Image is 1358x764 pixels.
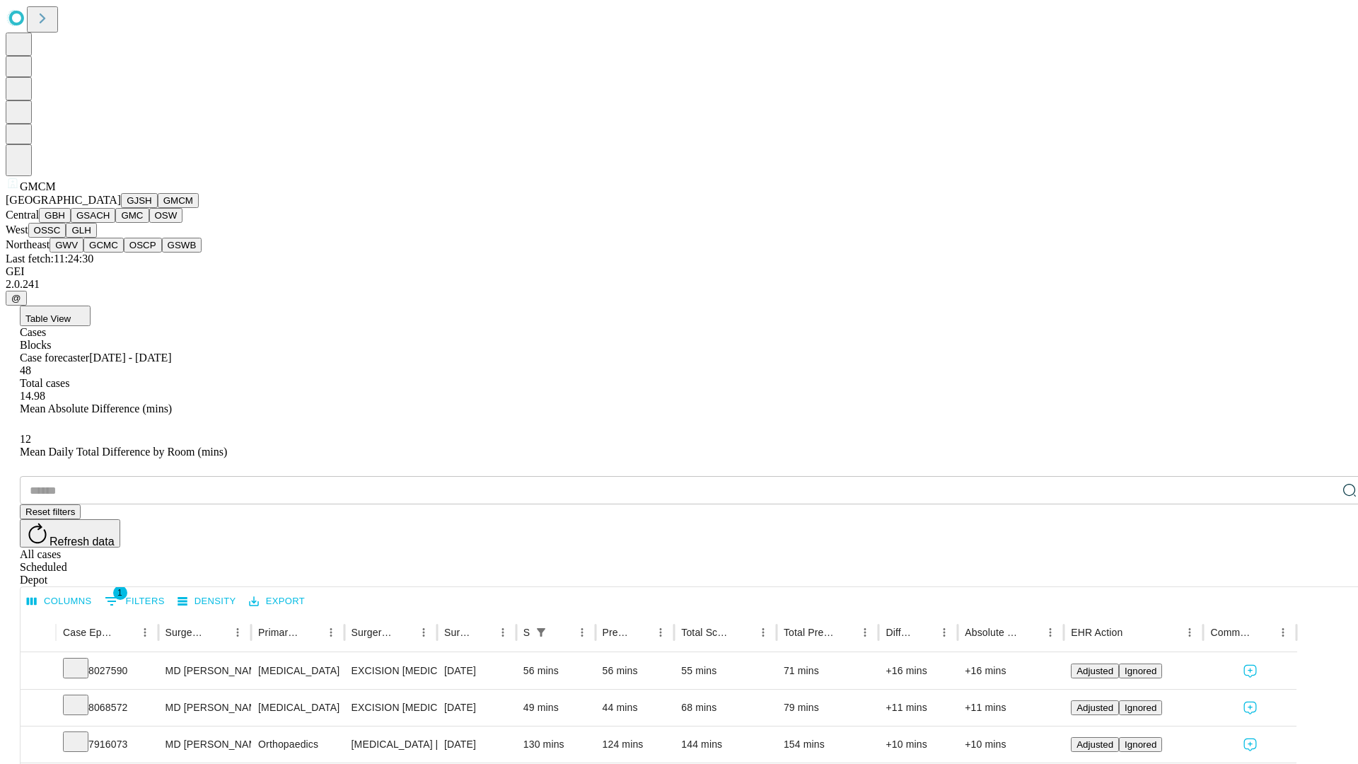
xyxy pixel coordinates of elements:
div: +10 mins [965,727,1057,763]
span: Case forecaster [20,352,89,364]
span: Reset filters [25,507,75,517]
div: MD [PERSON_NAME] [PERSON_NAME] [166,653,244,689]
button: Menu [321,623,341,642]
div: Total Predicted Duration [784,627,835,638]
button: GMCM [158,193,199,208]
button: Refresh data [20,519,120,548]
div: 8068572 [63,690,151,726]
div: 8027590 [63,653,151,689]
span: Refresh data [50,536,115,548]
div: Absolute Difference [965,627,1019,638]
div: 71 mins [784,653,872,689]
button: Menu [855,623,875,642]
button: Expand [28,733,49,758]
button: Menu [1273,623,1293,642]
div: 56 mins [603,653,668,689]
button: Menu [934,623,954,642]
div: Scheduled In Room Duration [523,627,530,638]
button: Menu [493,623,513,642]
div: 56 mins [523,653,588,689]
span: 48 [20,364,31,376]
div: 7916073 [63,727,151,763]
button: Select columns [23,591,95,613]
span: Ignored [1125,702,1156,713]
div: 154 mins [784,727,872,763]
span: Adjusted [1076,702,1113,713]
button: Menu [572,623,592,642]
button: OSCP [124,238,162,253]
span: Ignored [1125,739,1156,750]
button: Ignored [1119,737,1162,752]
button: Density [174,591,240,613]
div: Orthopaedics [258,727,337,763]
div: Comments [1210,627,1251,638]
button: Sort [1021,623,1040,642]
button: GMC [115,208,149,223]
div: +16 mins [886,653,951,689]
div: Surgery Date [444,627,472,638]
div: 68 mins [681,690,770,726]
button: Adjusted [1071,737,1119,752]
div: +10 mins [886,727,951,763]
button: GWV [50,238,83,253]
div: 1 active filter [531,623,551,642]
button: GBH [39,208,71,223]
div: [DATE] [444,690,509,726]
span: Northeast [6,238,50,250]
button: Menu [753,623,773,642]
div: Surgery Name [352,627,393,638]
div: [MEDICAL_DATA] [MEDICAL_DATA] [352,727,430,763]
span: West [6,224,28,236]
button: Sort [115,623,135,642]
div: 55 mins [681,653,770,689]
div: +11 mins [886,690,951,726]
button: Sort [1253,623,1273,642]
button: Sort [835,623,855,642]
div: Primary Service [258,627,299,638]
div: MD [PERSON_NAME] [PERSON_NAME] [166,727,244,763]
div: +11 mins [965,690,1057,726]
button: Menu [135,623,155,642]
span: 12 [20,433,31,445]
div: 124 mins [603,727,668,763]
div: EXCISION [MEDICAL_DATA] LESION EXCEPT [MEDICAL_DATA] TRUNK ETC 3.1 TO 4 CM [352,653,430,689]
span: Last fetch: 11:24:30 [6,253,93,265]
div: [DATE] [444,727,509,763]
button: Sort [915,623,934,642]
div: EHR Action [1071,627,1122,638]
button: Ignored [1119,700,1162,715]
span: Adjusted [1076,666,1113,676]
span: 1 [113,586,127,600]
span: GMCM [20,180,56,192]
button: Expand [28,696,49,721]
button: Expand [28,659,49,684]
button: Sort [1124,623,1144,642]
button: Menu [228,623,248,642]
div: 79 mins [784,690,872,726]
div: +16 mins [965,653,1057,689]
button: GSACH [71,208,115,223]
button: Export [245,591,308,613]
div: Case Epic Id [63,627,114,638]
button: Menu [651,623,671,642]
span: Table View [25,313,71,324]
button: Sort [552,623,572,642]
button: GSWB [162,238,202,253]
button: OSSC [28,223,66,238]
button: Menu [1040,623,1060,642]
button: GLH [66,223,96,238]
div: 44 mins [603,690,668,726]
button: OSW [149,208,183,223]
button: Menu [1180,623,1200,642]
button: Sort [733,623,753,642]
div: 130 mins [523,727,588,763]
div: 2.0.241 [6,278,1352,291]
div: GEI [6,265,1352,278]
span: Central [6,209,39,221]
div: [DATE] [444,653,509,689]
button: Reset filters [20,504,81,519]
div: MD [PERSON_NAME] [PERSON_NAME] [166,690,244,726]
button: Show filters [101,590,168,613]
button: Menu [414,623,434,642]
span: Mean Absolute Difference (mins) [20,403,172,415]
